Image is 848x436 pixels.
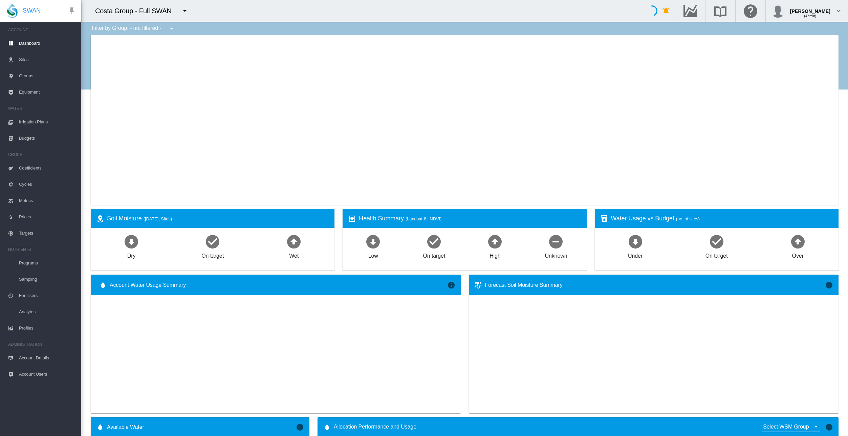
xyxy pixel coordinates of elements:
[426,233,442,250] md-icon: icon-checkbox-marked-circle
[87,22,180,35] div: Filter by Group: - not filtered -
[790,233,806,250] md-icon: icon-arrow-up-bold-circle
[19,304,76,320] span: Analytes
[790,5,830,12] div: [PERSON_NAME]
[19,255,76,271] span: Programs
[19,114,76,130] span: Irrigation Plans
[771,4,785,18] img: profile.jpg
[23,6,41,15] span: SWAN
[19,366,76,382] span: Account Users
[359,214,581,223] div: Health Summary
[68,7,76,15] md-icon: icon-pin
[19,84,76,100] span: Equipment
[19,68,76,84] span: Groups
[712,7,729,15] md-icon: Search the knowledge base
[127,250,136,260] div: Dry
[96,215,104,223] md-icon: icon-map-marker-radius
[334,423,416,431] span: Allocation Performance and Usage
[406,216,441,221] span: (Landsat-8 | NDVI)
[19,52,76,68] span: Sites
[8,24,76,35] span: ACCOUNT
[825,423,833,431] md-icon: icon-information
[490,250,501,260] div: High
[8,149,76,160] span: CROPS
[286,233,302,250] md-icon: icon-arrow-up-bold-circle
[95,6,178,16] div: Costa Group - Full SWAN
[423,250,445,260] div: On target
[19,320,76,336] span: Profiles
[123,233,139,250] md-icon: icon-arrow-down-bold-circle
[742,7,759,15] md-icon: Click here for help
[8,339,76,350] span: ADMINISTRATION
[165,22,178,35] button: icon-menu-down
[323,423,331,431] md-icon: icon-water
[627,233,644,250] md-icon: icon-arrow-down-bold-circle
[762,422,820,432] md-select: {{'ALLOCATION.SELECT_GROUP' | i18next}}
[204,233,221,250] md-icon: icon-checkbox-marked-circle
[19,271,76,288] span: Sampling
[19,176,76,193] span: Cycles
[485,281,825,289] div: Forecast Soil Moisture Summary
[825,281,833,289] md-icon: icon-information
[107,214,329,223] div: Soil Moisture
[296,423,304,431] md-icon: icon-information
[676,216,700,221] span: (no. of sites)
[600,215,608,223] md-icon: icon-cup-water
[487,233,503,250] md-icon: icon-arrow-up-bold-circle
[447,281,455,289] md-icon: icon-information
[107,423,144,431] span: Available Water
[368,250,378,260] div: Low
[19,225,76,241] span: Targets
[99,281,107,289] md-icon: icon-water
[19,193,76,209] span: Metrics
[662,7,670,15] md-icon: icon-bell-ring
[628,250,643,260] div: Under
[611,214,833,223] div: Water Usage vs Budget
[19,160,76,176] span: Coefficients
[289,250,299,260] div: Wet
[110,281,447,289] span: Account Water Usage Summary
[834,7,843,15] md-icon: icon-chevron-down
[178,4,192,18] button: icon-menu-down
[19,350,76,366] span: Account Details
[201,250,224,260] div: On target
[709,233,725,250] md-icon: icon-checkbox-marked-circle
[181,7,189,15] md-icon: icon-menu-down
[474,281,482,289] md-icon: icon-thermometer-lines
[8,244,76,255] span: NUTRIENTS
[545,250,567,260] div: Unknown
[548,233,564,250] md-icon: icon-minus-circle
[682,7,698,15] md-icon: Go to the Data Hub
[19,288,76,304] span: Fertilisers
[19,130,76,146] span: Budgets
[96,423,104,431] md-icon: icon-water
[168,24,176,33] md-icon: icon-menu-down
[7,4,18,18] img: SWAN-Landscape-Logo-Colour-drop.png
[348,215,356,223] md-icon: icon-heart-box-outline
[365,233,381,250] md-icon: icon-arrow-down-bold-circle
[144,216,172,221] span: ([DATE], Sites)
[659,4,673,18] button: icon-bell-ring
[8,103,76,114] span: WATER
[705,250,728,260] div: On target
[804,14,816,18] span: (Admin)
[19,209,76,225] span: Prices
[792,250,804,260] div: Over
[19,35,76,52] span: Dashboard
